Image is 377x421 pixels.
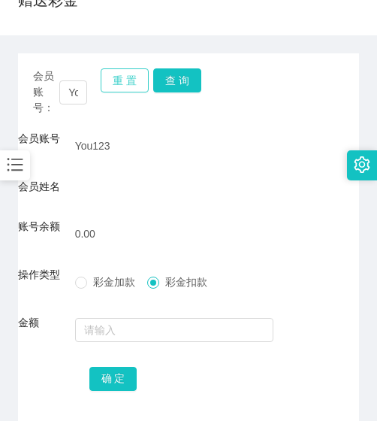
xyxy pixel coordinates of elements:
span: 彩金加款 [87,276,141,288]
i: 图标: bars [5,155,25,174]
span: 会员账号： [33,68,59,116]
span: You123 [75,140,110,152]
label: 会员账号 [18,132,60,144]
label: 会员姓名 [18,180,60,192]
label: 操作类型 [18,268,60,280]
span: 彩金扣款 [159,276,213,288]
button: 查 询 [153,68,201,92]
label: 金额 [18,317,39,329]
button: 确 定 [89,367,137,391]
button: 重 置 [101,68,149,92]
span: 0.00 [75,228,95,240]
input: 会员账号 [59,80,87,104]
i: 图标: setting [354,156,370,173]
label: 账号余额 [18,220,60,232]
input: 请输入 [75,318,274,342]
